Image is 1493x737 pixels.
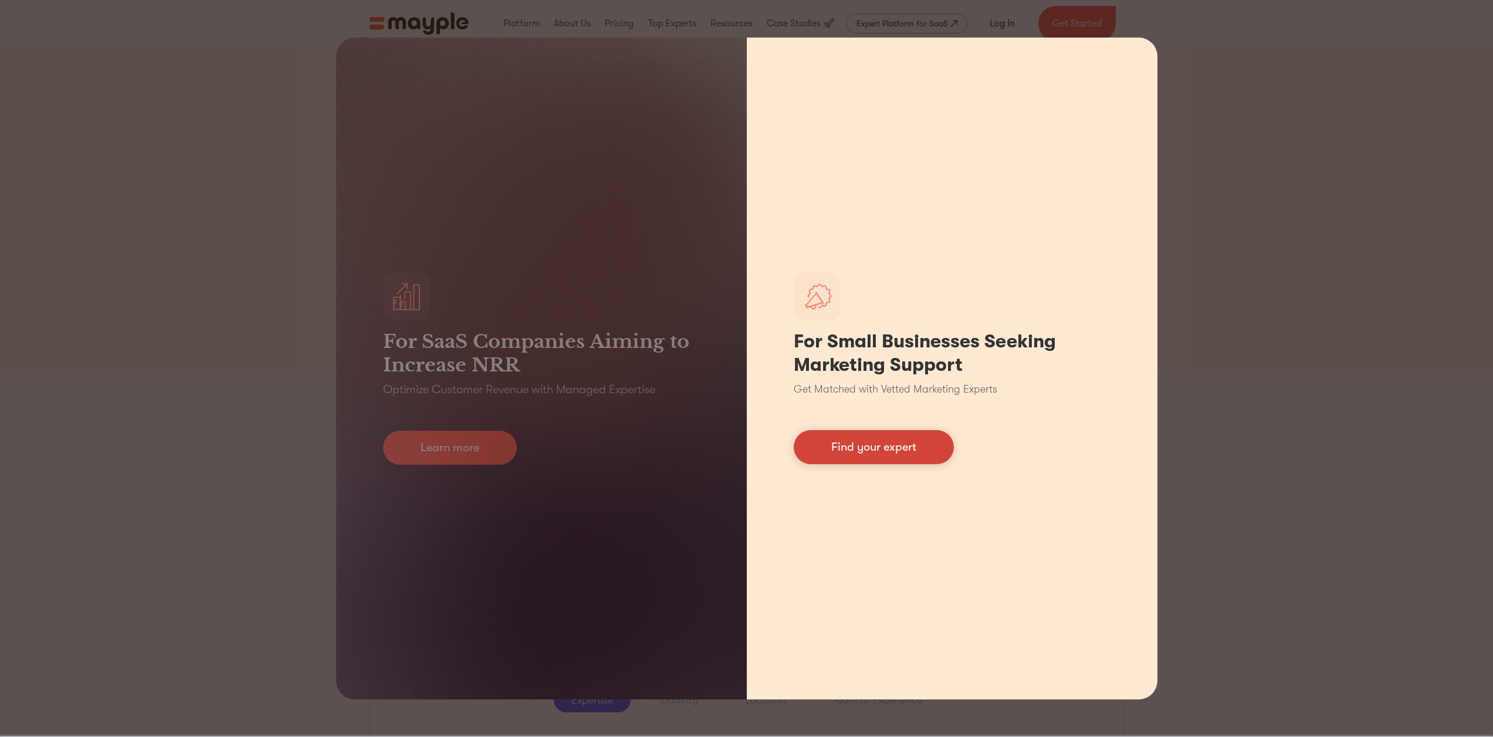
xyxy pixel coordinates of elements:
h1: For Small Businesses Seeking Marketing Support [794,330,1111,377]
p: Optimize Customer Revenue with Managed Expertise [383,381,655,398]
h3: For SaaS Companies Aiming to Increase NRR [383,330,700,377]
p: Get Matched with Vetted Marketing Experts [794,381,997,397]
a: Learn more [383,431,517,465]
a: Find your expert [794,430,954,464]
